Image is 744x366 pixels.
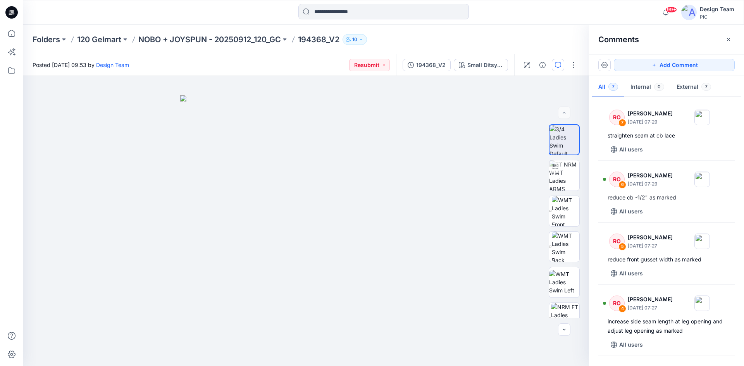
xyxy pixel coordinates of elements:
[608,143,646,156] button: All users
[608,205,646,218] button: All users
[619,340,643,349] p: All users
[467,61,503,69] div: Small Ditsy [PERSON_NAME] _Plum Candy
[592,77,624,97] button: All
[619,145,643,154] p: All users
[700,5,734,14] div: Design Team
[536,59,549,71] button: Details
[549,125,579,155] img: 3/4 Ladies Swim Default
[609,296,625,311] div: RO
[608,255,725,264] div: reduce front gusset width as marked
[403,59,451,71] button: 194368_V2
[654,83,664,91] span: 0
[608,193,725,202] div: reduce cb -1/2" as marked
[614,59,735,71] button: Add Comment
[454,59,508,71] button: Small Ditsy [PERSON_NAME] _Plum Candy
[608,83,618,91] span: 7
[609,110,625,125] div: RO
[608,317,725,335] div: increase side seam length at leg opening and adjust leg opening as marked
[608,267,646,280] button: All users
[618,305,626,313] div: 4
[628,233,673,242] p: [PERSON_NAME]
[608,339,646,351] button: All users
[33,34,60,45] a: Folders
[618,243,626,251] div: 5
[96,62,129,68] a: Design Team
[549,160,579,191] img: TT NRM WMT Ladies ARMS DOWN
[416,61,446,69] div: 194368_V2
[33,61,129,69] span: Posted [DATE] 09:53 by
[628,180,673,188] p: [DATE] 07:29
[701,83,711,91] span: 7
[552,232,579,262] img: WMT Ladies Swim Back
[665,7,677,13] span: 99+
[670,77,717,97] button: External
[619,269,643,278] p: All users
[628,295,673,304] p: [PERSON_NAME]
[598,35,639,44] h2: Comments
[609,234,625,249] div: RO
[549,270,579,294] img: WMT Ladies Swim Left
[624,77,670,97] button: Internal
[628,304,673,312] p: [DATE] 07:27
[609,172,625,187] div: RO
[298,34,339,45] p: 194368_V2
[138,34,281,45] a: NOBO + JOYSPUN - 20250912_120_GC
[628,171,673,180] p: [PERSON_NAME]
[552,196,580,226] img: WMT Ladies Swim Front
[352,35,357,44] p: 10
[628,118,673,126] p: [DATE] 07:29
[700,14,734,20] div: PIC
[628,109,673,118] p: [PERSON_NAME]
[618,181,626,189] div: 6
[343,34,367,45] button: 10
[619,207,643,216] p: All users
[77,34,121,45] a: 120 Gelmart
[628,242,673,250] p: [DATE] 07:27
[618,119,626,127] div: 7
[608,131,725,140] div: straighten seam at cb lace
[681,5,697,20] img: avatar
[551,303,579,333] img: NRM FT Ladies Swim BTM Render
